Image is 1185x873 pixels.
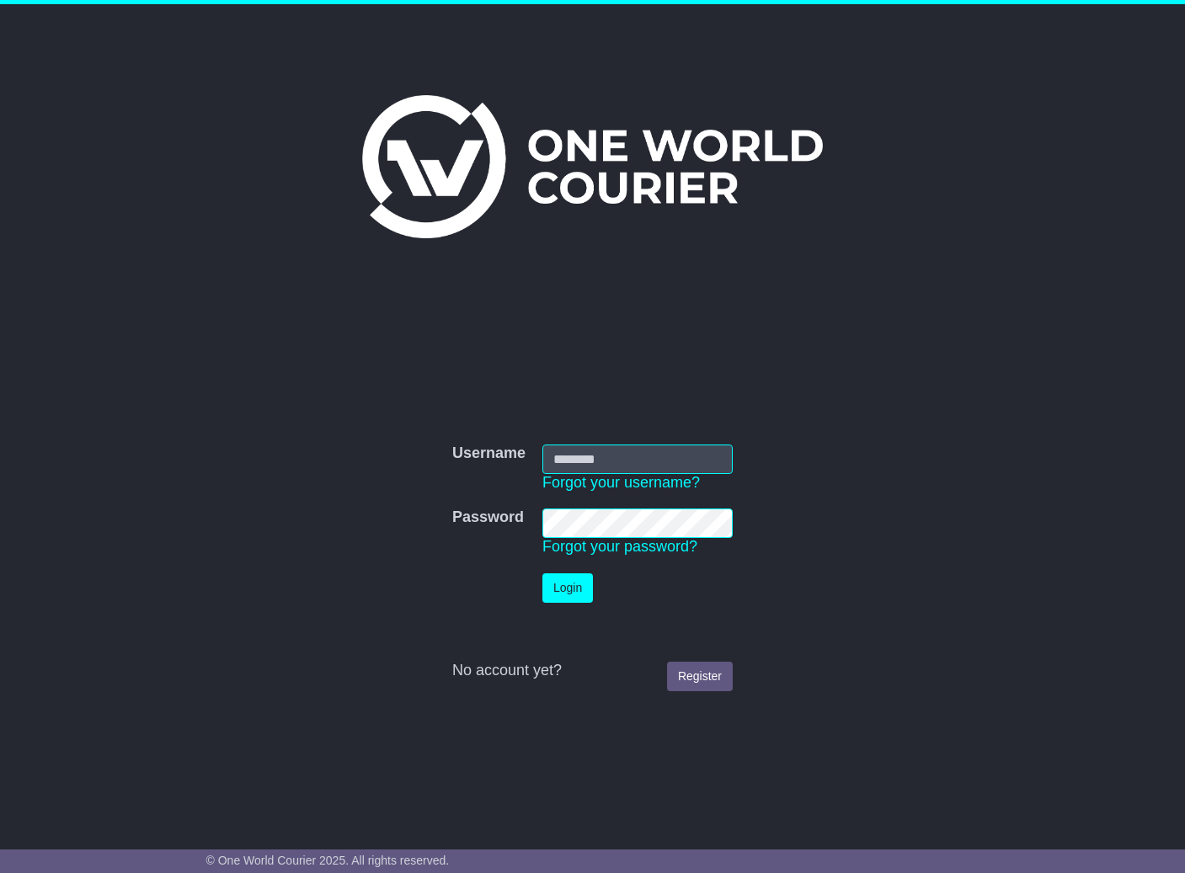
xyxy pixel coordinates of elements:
a: Forgot your username? [542,474,700,491]
div: No account yet? [452,662,733,680]
a: Register [667,662,733,691]
label: Username [452,444,526,463]
label: Password [452,508,524,527]
img: One World [362,95,822,238]
button: Login [542,573,593,603]
a: Forgot your password? [542,538,697,555]
span: © One World Courier 2025. All rights reserved. [206,854,450,867]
